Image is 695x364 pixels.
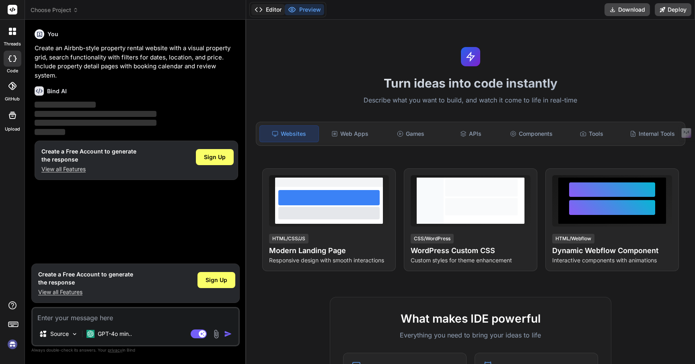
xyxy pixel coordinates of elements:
h6: You [47,30,58,38]
p: Create an Airbnb-style property rental website with a visual property grid, search functionality ... [35,44,238,80]
img: signin [6,337,19,351]
button: Deploy [655,3,691,16]
h2: What makes IDE powerful [343,310,598,327]
span: Sign Up [204,153,226,161]
button: Download [605,3,650,16]
p: GPT-4o min.. [98,330,132,338]
button: Preview [285,4,324,15]
p: Interactive components with animations [552,256,672,264]
h4: Modern Landing Page [269,245,389,256]
p: Responsive design with smooth interactions [269,256,389,264]
span: Sign Up [206,276,227,284]
h4: Dynamic Webflow Component [552,245,672,256]
span: ‌ [35,111,156,117]
label: code [7,67,18,74]
img: GPT-4o mini [86,330,95,338]
div: Websites [259,125,319,142]
h1: Create a Free Account to generate the response [38,270,133,286]
p: Source [50,330,69,338]
label: Upload [5,126,20,133]
div: HTML/CSS/JS [269,234,308,243]
button: Editor [251,4,285,15]
div: CSS/WordPress [411,234,454,243]
div: Components [502,125,561,142]
span: ‌ [35,120,156,126]
h4: WordPress Custom CSS [411,245,531,256]
img: attachment [212,329,221,339]
h6: Bind AI [47,87,67,95]
span: Choose Project [31,6,78,14]
div: Tools [562,125,621,142]
img: icon [224,330,232,338]
p: View all Features [38,288,133,296]
img: Pick Models [71,331,78,337]
span: privacy [108,348,122,352]
label: threads [4,41,21,47]
div: Internal Tools [623,125,682,142]
p: View all Features [41,165,136,173]
label: GitHub [5,96,20,102]
p: Describe what you want to build, and watch it come to life in real-time [251,95,690,106]
span: ‌ [35,129,65,135]
h1: Create a Free Account to generate the response [41,147,136,164]
p: Custom styles for theme enhancement [411,256,531,264]
div: APIs [442,125,500,142]
p: Everything you need to bring your ideas to life [343,330,598,340]
p: Always double-check its answers. Your in Bind [31,346,240,354]
div: Web Apps [321,125,379,142]
div: Games [381,125,440,142]
span: ‌ [35,102,96,108]
div: HTML/Webflow [552,234,594,243]
h1: Turn ideas into code instantly [251,76,690,90]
